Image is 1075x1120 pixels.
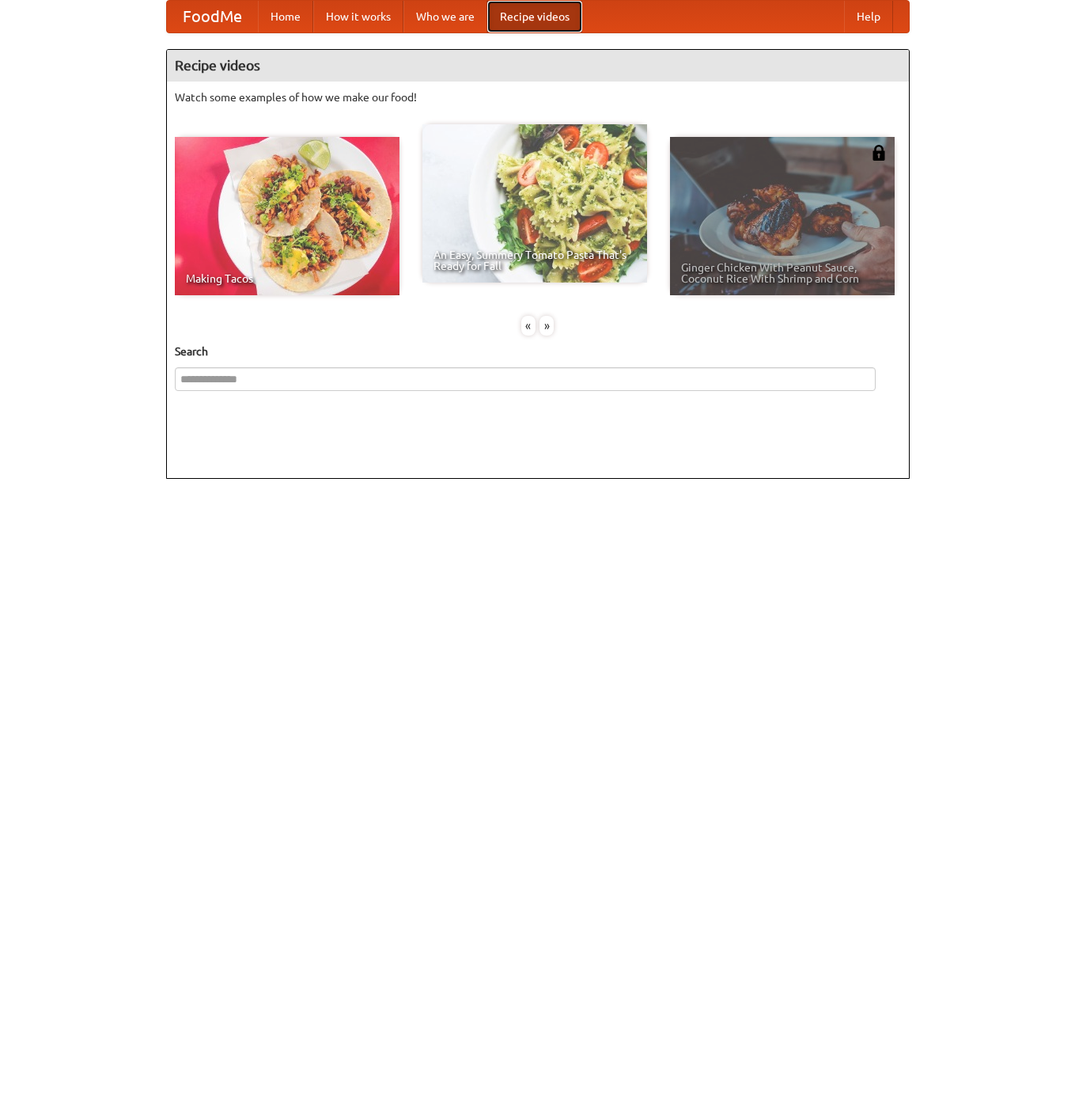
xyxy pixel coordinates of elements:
div: » [539,316,554,336]
a: FoodMe [167,1,258,32]
span: An Easy, Summery Tomato Pasta That's Ready for Fall [433,249,636,271]
a: Recipe videos [487,1,582,32]
span: Making Tacos [186,273,388,284]
h4: Recipe videos [167,50,909,82]
div: « [521,316,536,336]
p: Watch some examples of how we make our food! [175,89,901,105]
h5: Search [175,344,901,359]
a: Making Tacos [175,137,399,295]
a: How it works [313,1,403,32]
a: Help [844,1,893,32]
a: An Easy, Summery Tomato Pasta That's Ready for Fall [422,124,647,283]
a: Home [258,1,313,32]
img: 483408.png [871,145,887,161]
a: Who we are [403,1,487,32]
